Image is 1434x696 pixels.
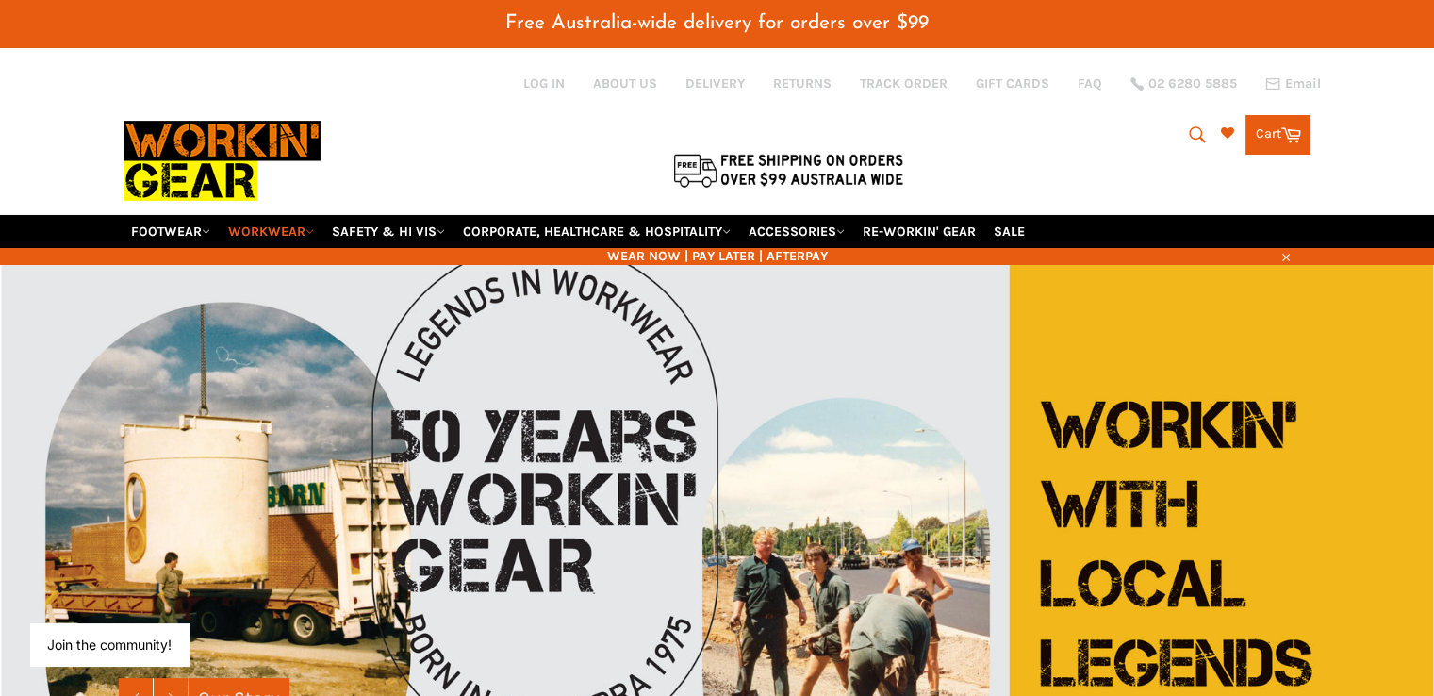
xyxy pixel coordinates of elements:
[1130,77,1237,91] a: 02 6280 5885
[860,75,948,92] a: TRACK ORDER
[324,215,453,248] a: SAFETY & HI VIS
[1148,77,1237,91] span: 02 6280 5885
[670,150,906,190] img: Flat $9.95 shipping Australia wide
[593,75,657,92] a: ABOUT US
[741,215,852,248] a: ACCESSORIES
[986,215,1032,248] a: SALE
[505,13,929,33] span: Free Australia-wide delivery for orders over $99
[124,247,1311,265] span: WEAR NOW | PAY LATER | AFTERPAY
[1285,77,1321,91] span: Email
[47,637,172,653] button: Join the community!
[221,215,321,248] a: WORKWEAR
[124,108,321,214] img: Workin Gear leaders in Workwear, Safety Boots, PPE, Uniforms. Australia's No.1 in Workwear
[1245,115,1310,155] a: Cart
[855,215,983,248] a: RE-WORKIN' GEAR
[976,75,1049,92] a: GIFT CARDS
[1078,75,1102,92] a: FAQ
[1265,76,1321,91] a: Email
[523,75,565,91] a: Log in
[773,75,832,92] a: RETURNS
[124,215,218,248] a: FOOTWEAR
[455,215,738,248] a: CORPORATE, HEALTHCARE & HOSPITALITY
[685,75,745,92] a: DELIVERY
